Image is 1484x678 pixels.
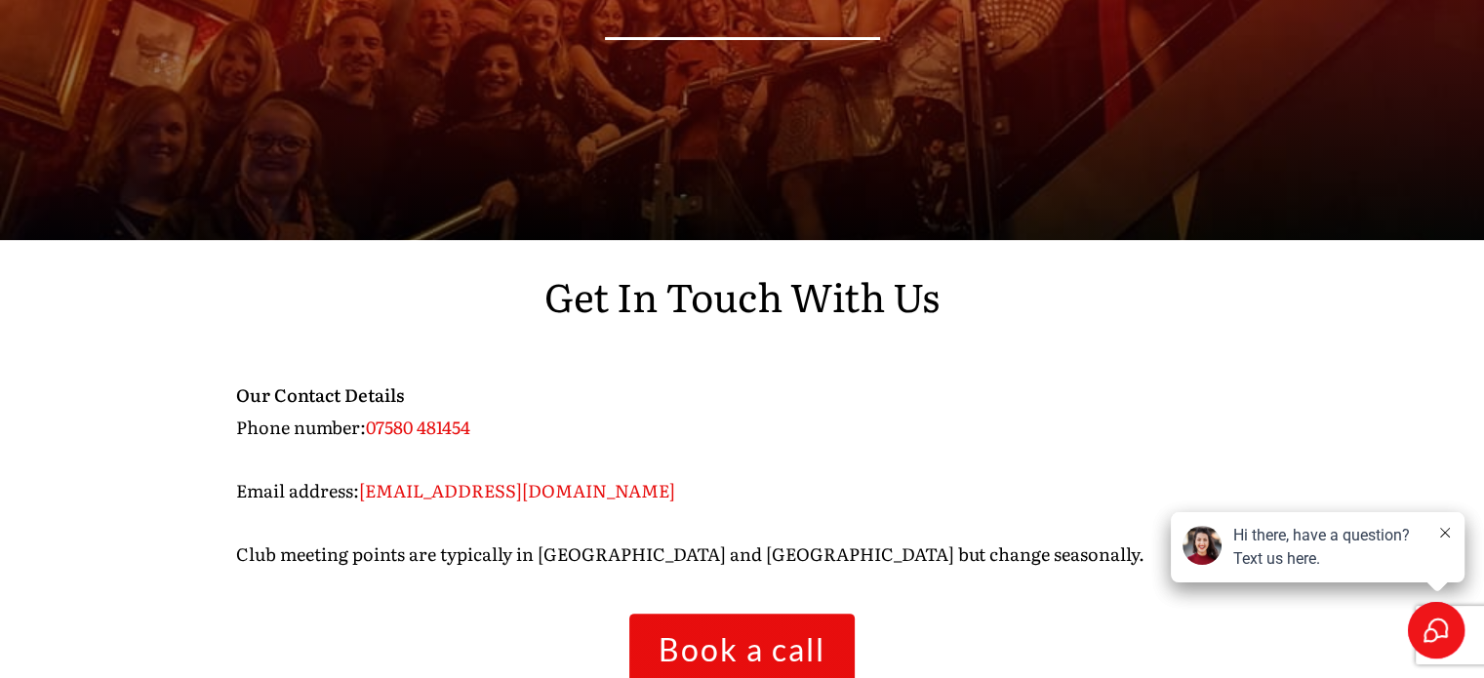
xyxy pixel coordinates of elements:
span: 07580 481454 [366,414,470,440]
span: [EMAIL_ADDRESS][DOMAIN_NAME] [359,477,675,503]
span: Book a call [659,631,825,668]
p: Get In Touch With Us [236,261,1249,353]
span: Phone number: [236,414,366,440]
strong: Our Contact Details [236,381,404,408]
span: Email address: [236,477,359,503]
span: Club meeting points are typically in [GEOGRAPHIC_DATA] and [GEOGRAPHIC_DATA] but change seasonally. [236,540,1144,567]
